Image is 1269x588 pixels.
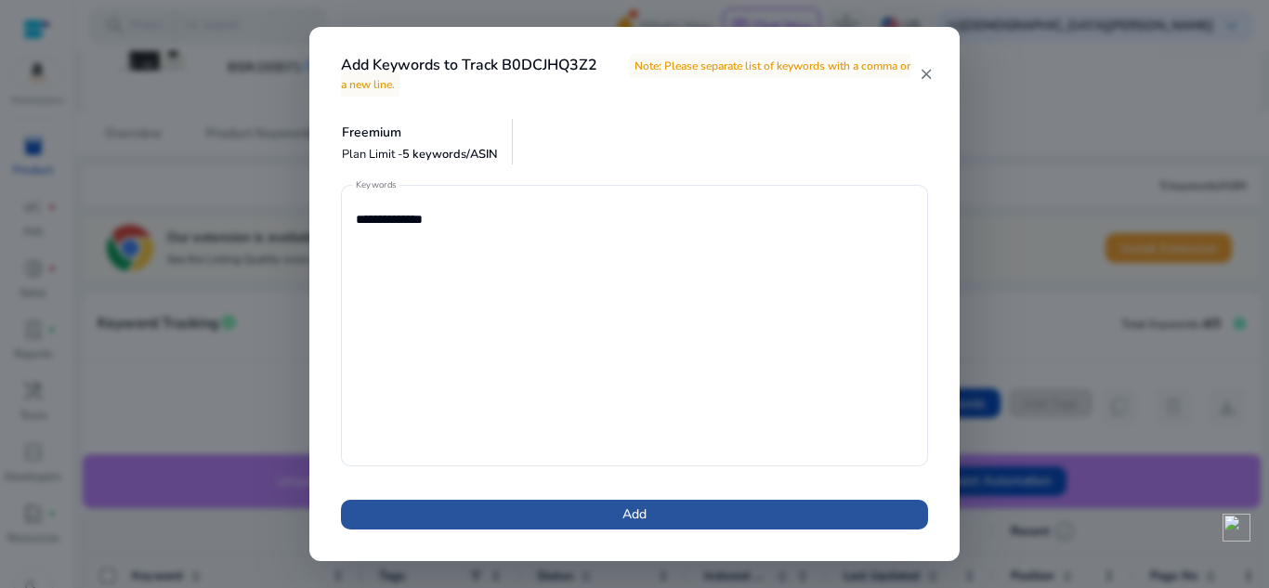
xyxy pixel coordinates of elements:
h5: Freemium [342,125,498,141]
h4: Add Keywords to Track B0DCJHQ3Z2 [341,57,919,92]
mat-icon: close [919,66,934,83]
button: Add [341,500,928,529]
span: Add [622,504,647,524]
span: 5 keywords/ASIN [402,146,498,163]
span: Note: Please separate list of keywords with a comma or a new line. [341,54,910,96]
p: Plan Limit - [342,146,498,163]
mat-label: Keywords [356,178,397,191]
